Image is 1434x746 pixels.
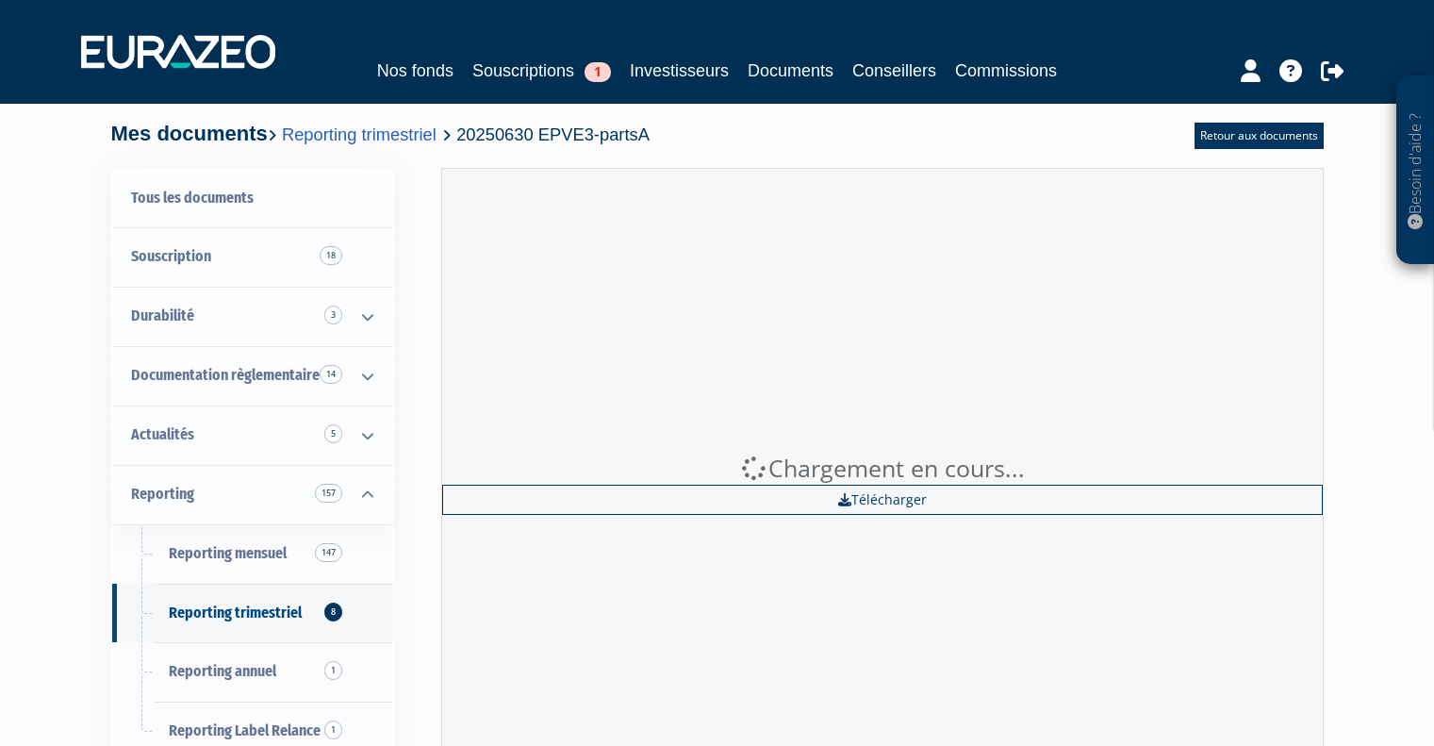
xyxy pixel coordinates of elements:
[282,124,437,144] a: Reporting trimestriel
[1195,123,1324,149] a: Retour aux documents
[112,287,393,346] a: Durabilité 3
[315,484,342,503] span: 157
[112,642,393,702] a: Reporting annuel1
[169,604,302,622] span: Reporting trimestriel
[324,424,342,443] span: 5
[131,425,194,443] span: Actualités
[456,124,650,144] span: 20250630 EPVE3-partsA
[852,58,936,84] a: Conseillers
[131,366,320,384] span: Documentation règlementaire
[131,307,194,324] span: Durabilité
[585,62,611,82] span: 1
[324,306,342,324] span: 3
[169,721,321,739] span: Reporting Label Relance
[955,58,1057,84] a: Commissions
[324,661,342,680] span: 1
[442,485,1323,515] a: Télécharger
[131,247,211,265] span: Souscription
[1405,86,1426,256] p: Besoin d'aide ?
[442,452,1323,486] div: Chargement en cours...
[169,544,287,562] span: Reporting mensuel
[169,662,276,680] span: Reporting annuel
[748,58,833,84] a: Documents
[112,227,393,287] a: Souscription18
[112,584,393,643] a: Reporting trimestriel8
[320,365,342,384] span: 14
[111,123,650,145] h4: Mes documents
[112,346,393,406] a: Documentation règlementaire 14
[630,58,729,84] a: Investisseurs
[324,603,342,622] span: 8
[315,543,342,562] span: 147
[472,58,611,84] a: Souscriptions1
[324,721,342,739] span: 1
[112,524,393,584] a: Reporting mensuel147
[112,169,393,228] a: Tous les documents
[131,485,194,503] span: Reporting
[81,35,275,69] img: 1732889491-logotype_eurazeo_blanc_rvb.png
[320,246,342,265] span: 18
[112,406,393,465] a: Actualités 5
[112,465,393,524] a: Reporting 157
[377,58,453,84] a: Nos fonds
